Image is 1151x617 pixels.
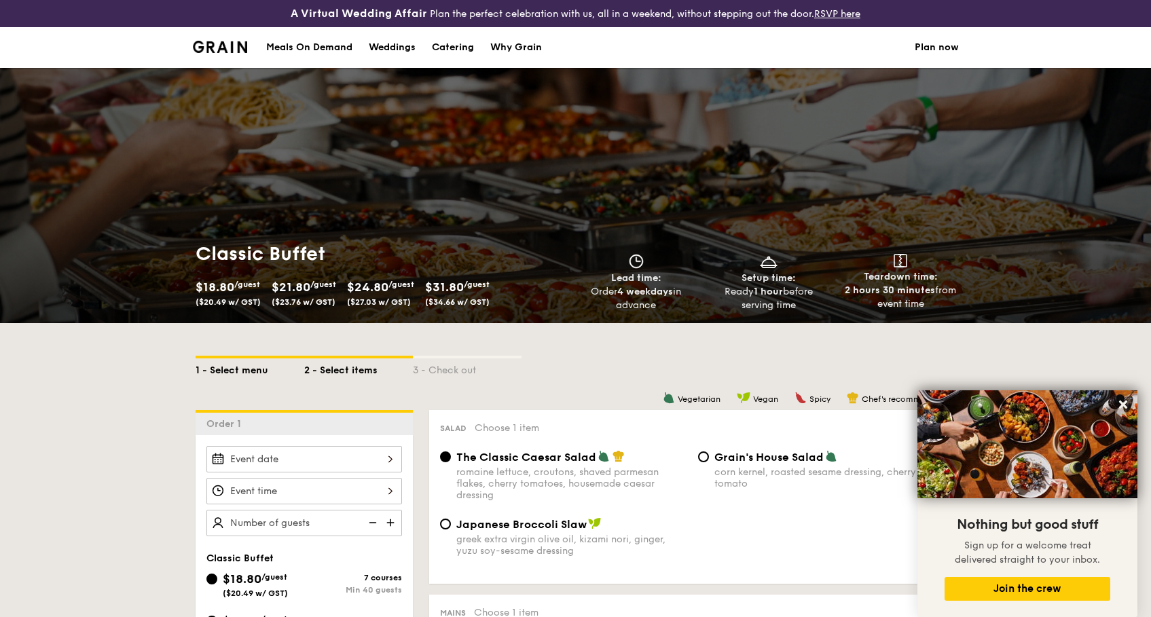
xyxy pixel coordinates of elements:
[347,280,388,295] span: $24.80
[272,280,310,295] span: $21.80
[698,451,709,462] input: Grain's House Saladcorn kernel, roasted sesame dressing, cherry tomato
[206,446,402,472] input: Event date
[234,280,260,289] span: /guest
[440,424,467,433] span: Salad
[611,272,661,284] span: Lead time:
[809,394,830,404] span: Spicy
[456,466,687,501] div: romaine lettuce, croutons, shaved parmesan flakes, cherry tomatoes, housemade caesar dressing
[490,27,542,68] div: Why Grain
[425,280,464,295] span: $31.80
[223,588,288,598] span: ($20.49 w/ GST)
[196,280,234,295] span: $18.80
[206,553,274,564] span: Classic Buffet
[617,286,673,297] strong: 4 weekdays
[196,358,304,377] div: 1 - Select menu
[759,254,779,269] img: icon-dish.430c3a2e.svg
[206,574,217,584] input: $18.80/guest($20.49 w/ GST)7 coursesMin 40 guests
[864,271,938,282] span: Teardown time:
[361,27,424,68] a: Weddings
[196,242,570,266] h1: Classic Buffet
[206,478,402,504] input: Event time
[369,27,416,68] div: Weddings
[825,450,837,462] img: icon-vegetarian.fe4039eb.svg
[714,451,824,464] span: Grain's House Salad
[862,394,956,404] span: Chef's recommendation
[1112,394,1134,415] button: Close
[388,280,414,289] span: /guest
[708,285,829,312] div: Ready before serving time
[192,5,960,22] div: Plan the perfect celebration with us, all in a weekend, without stepping out the door.
[261,572,287,582] span: /guest
[678,394,720,404] span: Vegetarian
[754,286,783,297] strong: 1 hour
[304,585,402,595] div: Min 40 guests
[917,390,1137,498] img: DSC07876-Edit02-Large.jpeg
[440,451,451,462] input: The Classic Caesar Saladromaine lettuce, croutons, shaved parmesan flakes, cherry tomatoes, house...
[576,285,697,312] div: Order in advance
[714,466,945,489] div: corn kernel, roasted sesame dressing, cherry tomato
[193,41,248,53] a: Logotype
[424,27,482,68] a: Catering
[304,358,413,377] div: 2 - Select items
[413,358,522,377] div: 3 - Check out
[425,297,490,307] span: ($34.66 w/ GST)
[440,519,451,529] input: Japanese Broccoli Slawgreek extra virgin olive oil, kizami nori, ginger, yuzu soy-sesame dressing
[894,254,907,267] img: icon-teardown.65201eee.svg
[915,27,959,68] a: Plan now
[196,297,261,307] span: ($20.49 w/ GST)
[598,450,610,462] img: icon-vegetarian.fe4039eb.svg
[291,5,427,22] h4: A Virtual Wedding Affair
[613,450,625,462] img: icon-chef-hat.a58ddaea.svg
[464,280,490,289] span: /guest
[955,540,1100,565] span: Sign up for a welcome treat delivered straight to your inbox.
[258,27,361,68] a: Meals On Demand
[737,392,750,404] img: icon-vegan.f8ff3823.svg
[266,27,352,68] div: Meals On Demand
[845,284,935,296] strong: 2 hours 30 minutes
[272,297,335,307] span: ($23.76 w/ GST)
[482,27,550,68] a: Why Grain
[945,577,1110,601] button: Join the crew
[456,518,587,531] span: Japanese Broccoli Slaw
[957,517,1098,533] span: Nothing but good stuff
[753,394,778,404] span: Vegan
[382,510,402,536] img: icon-add.58712e84.svg
[347,297,411,307] span: ($27.03 w/ GST)
[588,517,602,529] img: icon-vegan.f8ff3823.svg
[206,418,246,430] span: Order 1
[310,280,336,289] span: /guest
[304,573,402,582] div: 7 courses
[206,510,402,536] input: Number of guests
[840,284,962,311] div: from event time
[847,392,859,404] img: icon-chef-hat.a58ddaea.svg
[456,451,596,464] span: The Classic Caesar Salad
[626,254,646,269] img: icon-clock.2db775ea.svg
[663,392,675,404] img: icon-vegetarian.fe4039eb.svg
[456,534,687,557] div: greek extra virgin olive oil, kizami nori, ginger, yuzu soy-sesame dressing
[432,27,474,68] div: Catering
[223,572,261,586] span: $18.80
[193,41,248,53] img: Grain
[742,272,796,284] span: Setup time:
[475,422,539,434] span: Choose 1 item
[814,8,860,20] a: RSVP here
[361,510,382,536] img: icon-reduce.1d2dbef1.svg
[794,392,807,404] img: icon-spicy.37a8142b.svg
